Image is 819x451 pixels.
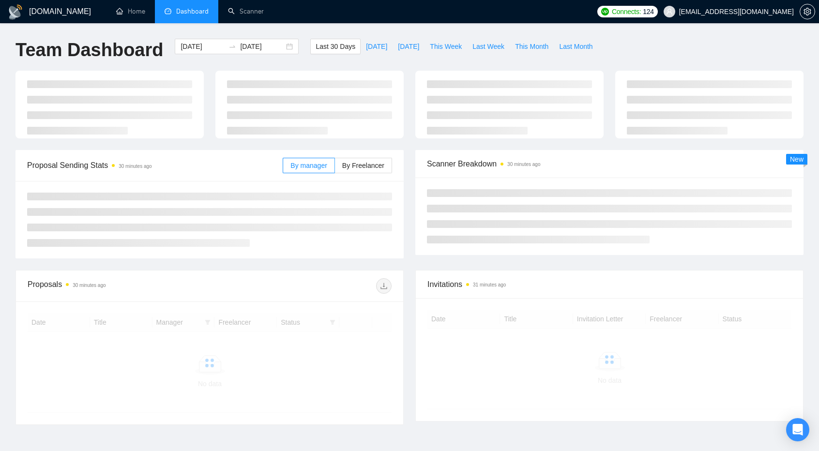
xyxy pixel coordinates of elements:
[800,8,815,15] a: setting
[507,162,540,167] time: 30 minutes ago
[393,39,425,54] button: [DATE]
[228,43,236,50] span: to
[643,6,653,17] span: 124
[612,6,641,17] span: Connects:
[666,8,673,15] span: user
[427,158,792,170] span: Scanner Breakdown
[472,41,504,52] span: Last Week
[228,43,236,50] span: swap-right
[790,155,804,163] span: New
[800,4,815,19] button: setting
[27,159,283,171] span: Proposal Sending Stats
[342,162,384,169] span: By Freelancer
[786,418,809,441] div: Open Intercom Messenger
[310,39,361,54] button: Last 30 Days
[467,39,510,54] button: Last Week
[515,41,548,52] span: This Month
[427,278,791,290] span: Invitations
[361,39,393,54] button: [DATE]
[181,41,225,52] input: Start date
[316,41,355,52] span: Last 30 Days
[116,7,145,15] a: homeHome
[176,7,209,15] span: Dashboard
[510,39,554,54] button: This Month
[8,4,23,20] img: logo
[119,164,152,169] time: 30 minutes ago
[601,8,609,15] img: upwork-logo.png
[554,39,598,54] button: Last Month
[473,282,506,287] time: 31 minutes ago
[425,39,467,54] button: This Week
[228,7,264,15] a: searchScanner
[430,41,462,52] span: This Week
[559,41,592,52] span: Last Month
[15,39,163,61] h1: Team Dashboard
[165,8,171,15] span: dashboard
[398,41,419,52] span: [DATE]
[240,41,284,52] input: End date
[290,162,327,169] span: By manager
[366,41,387,52] span: [DATE]
[28,278,210,294] div: Proposals
[73,283,106,288] time: 30 minutes ago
